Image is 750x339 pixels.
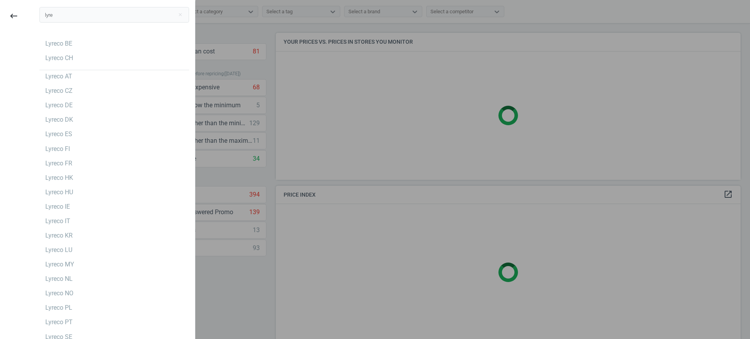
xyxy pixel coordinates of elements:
[9,11,18,21] i: keyboard_backspace
[45,246,72,254] div: Lyreco LU
[45,130,72,138] div: Lyreco ES
[45,231,73,240] div: Lyreco KR
[39,7,189,23] input: Search campaign
[45,54,73,62] div: Lyreco CH
[45,159,72,168] div: Lyreco FR
[174,11,186,18] button: Close
[45,318,73,327] div: Lyreco PT
[45,260,74,269] div: Lyreco MY
[45,202,70,211] div: Lyreco IE
[5,7,23,25] button: keyboard_backspace
[45,145,70,153] div: Lyreco FI
[45,217,70,225] div: Lyreco IT
[45,289,73,298] div: Lyreco NO
[45,188,73,197] div: Lyreco HU
[45,275,73,283] div: Lyreco NL
[45,72,72,81] div: Lyreco AT
[45,39,72,48] div: Lyreco BE
[45,174,73,182] div: Lyreco HK
[45,115,73,124] div: Lyreco DK
[45,101,73,110] div: Lyreco DE
[45,304,72,312] div: Lyreco PL
[45,87,73,95] div: Lyreco CZ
